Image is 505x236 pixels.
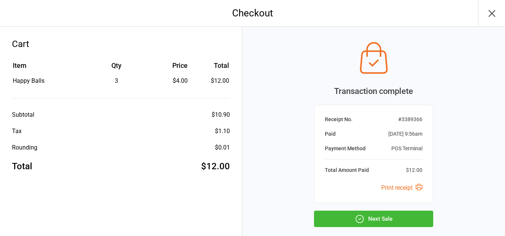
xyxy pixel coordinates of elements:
[398,116,422,123] div: # 3389366
[215,127,230,136] div: $1.10
[314,211,433,227] button: Next Sale
[381,184,422,191] a: Print receipt
[12,110,34,119] div: Subtotal
[13,77,44,84] span: Happy Balls
[325,145,366,152] div: Payment Method
[201,160,230,173] div: $12.00
[388,130,422,138] div: [DATE] 9:56am
[153,60,187,70] div: Price
[391,145,422,152] div: POS Terminal
[81,60,152,76] th: Qty
[153,76,187,85] div: $4.00
[12,37,230,51] div: Cart
[406,166,422,174] div: $12.00
[215,143,230,152] div: $0.01
[191,60,230,76] th: Total
[314,85,433,97] div: Transaction complete
[212,110,230,119] div: $10.90
[12,127,22,136] div: Tax
[12,160,32,173] div: Total
[325,116,352,123] div: Receipt No.
[13,60,80,76] th: Item
[81,76,152,85] div: 3
[191,76,230,85] td: $12.00
[325,130,336,138] div: Paid
[325,166,369,174] div: Total Amount Paid
[12,143,37,152] div: Rounding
